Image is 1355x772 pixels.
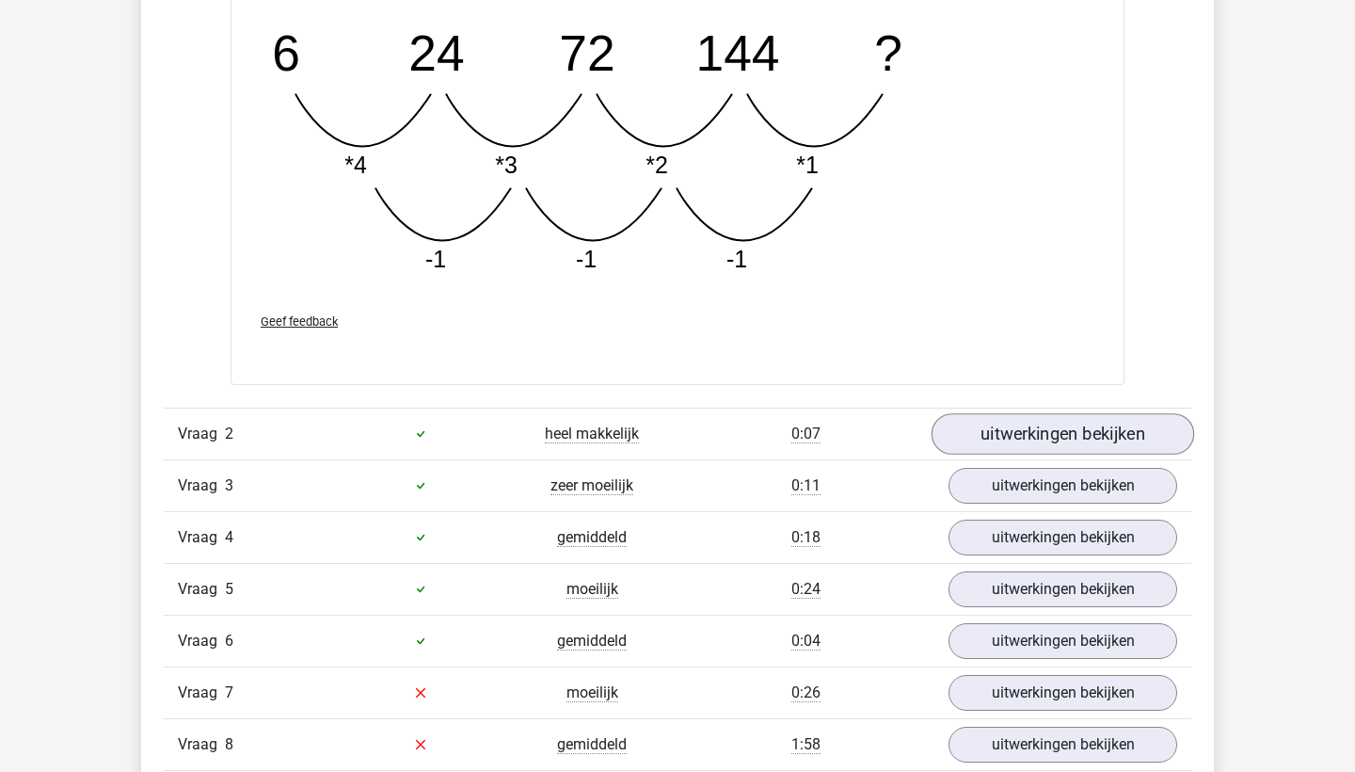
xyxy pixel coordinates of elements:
a: uitwerkingen bekijken [948,727,1177,763]
tspan: 144 [696,25,780,81]
a: uitwerkingen bekijken [948,571,1177,607]
span: gemiddeld [557,735,627,754]
span: Vraag [178,423,225,445]
span: 0:26 [791,684,821,702]
span: moeilijk [566,684,618,702]
tspan: 24 [408,25,464,81]
a: uitwerkingen bekijken [948,623,1177,659]
a: uitwerkingen bekijken [948,468,1177,504]
span: Vraag [178,630,225,652]
span: Vraag [178,474,225,497]
tspan: ? [874,25,902,81]
tspan: -1 [425,246,446,272]
span: Vraag [178,733,225,756]
span: 1:58 [791,735,821,754]
span: 4 [225,528,233,546]
tspan: -1 [576,246,597,272]
span: Vraag [178,526,225,549]
span: 2 [225,425,233,442]
span: 3 [225,476,233,494]
span: heel makkelijk [545,425,639,443]
span: 8 [225,735,233,753]
span: 0:24 [791,580,821,599]
tspan: -1 [726,246,747,272]
span: Vraag [178,682,225,704]
span: 7 [225,684,233,701]
tspan: 72 [559,25,614,81]
span: 0:04 [791,632,821,651]
span: moeilijk [566,580,618,599]
span: 6 [225,632,233,650]
span: 0:11 [791,476,821,495]
a: uitwerkingen bekijken [932,413,1194,455]
a: uitwerkingen bekijken [948,520,1177,555]
span: 5 [225,580,233,598]
span: Geef feedback [261,314,338,329]
a: uitwerkingen bekijken [948,675,1177,711]
span: gemiddeld [557,528,627,547]
span: zeer moeilijk [550,476,633,495]
span: 0:18 [791,528,821,547]
span: Vraag [178,578,225,601]
span: gemiddeld [557,632,627,651]
span: 0:07 [791,425,821,443]
tspan: 6 [272,25,300,81]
